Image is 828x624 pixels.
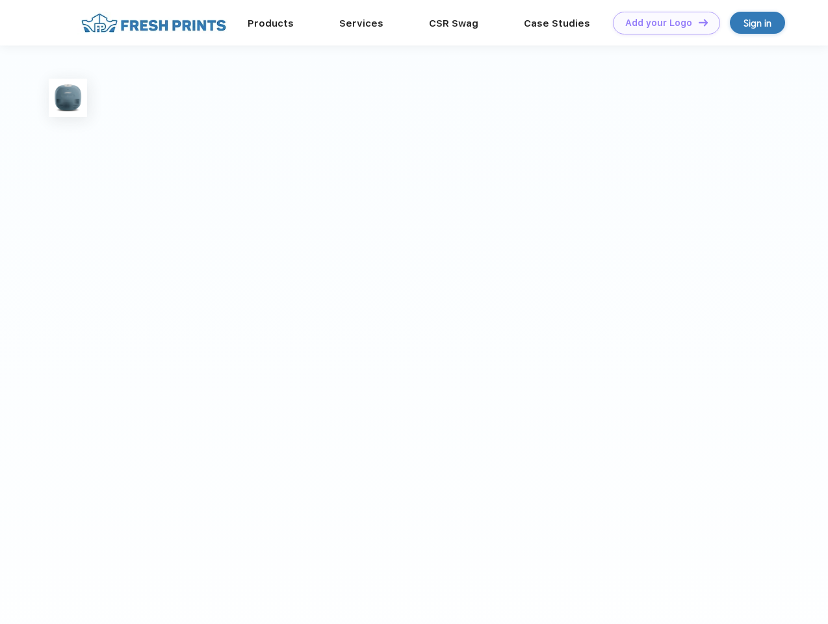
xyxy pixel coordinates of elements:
a: Sign in [730,12,785,34]
div: Sign in [744,16,771,31]
a: CSR Swag [429,18,478,29]
a: Products [248,18,294,29]
img: fo%20logo%202.webp [77,12,230,34]
div: Add your Logo [625,18,692,29]
img: DT [699,19,708,26]
a: Services [339,18,383,29]
img: func=resize&h=100 [49,79,87,117]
